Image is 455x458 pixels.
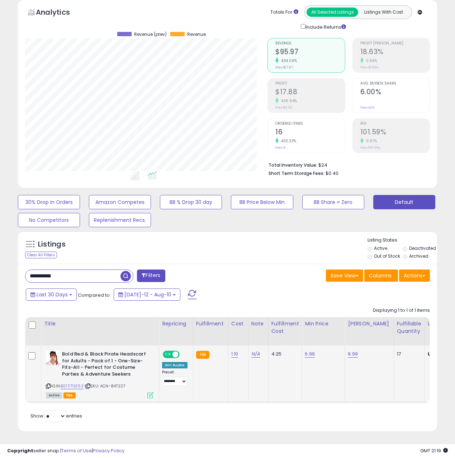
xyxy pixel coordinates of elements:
div: Repricing [162,320,190,328]
h5: Listings [38,239,66,249]
label: Deactivated [409,245,436,251]
div: Preset: [162,370,188,386]
button: No Competitors [18,213,80,227]
button: [DATE]-12 - Aug-10 [114,288,180,301]
button: All Selected Listings [307,8,358,17]
small: 434.06% [279,58,297,63]
span: | SKU: ACN-847227 [85,383,125,389]
span: Columns [369,272,392,279]
span: Profit [PERSON_NAME] [360,42,430,46]
button: Save View [326,269,363,282]
a: B07F71SF53 [61,383,84,389]
small: Prev: $3.33 [275,105,292,110]
h5: Analytics [36,7,84,19]
small: 433.33% [279,138,297,144]
div: Note [251,320,265,328]
button: Last 30 Days [26,288,77,301]
button: 30% Drop in Orders [18,195,80,209]
b: Total Inventory Value: [269,162,317,168]
div: Fulfillable Quantity [397,320,422,335]
a: Privacy Policy [93,447,124,454]
button: BB % Drop 30 day [160,195,222,209]
span: OFF [179,352,190,358]
span: Last 30 Days [37,291,68,298]
button: Replenishment Recs. [89,213,151,227]
button: Actions [399,269,430,282]
small: Prev: 3 [275,145,285,150]
span: FBA [63,392,76,399]
small: 0.67% [364,138,377,144]
span: Ordered Items [275,122,345,126]
label: Out of Stock [374,253,400,259]
span: Compared to: [78,292,111,299]
small: Prev: N/A [360,105,374,110]
div: [PERSON_NAME] [348,320,390,328]
span: All listings currently available for purchase on Amazon [46,392,62,399]
h2: 18.63% [360,48,430,57]
button: Filters [137,269,165,282]
small: 0.54% [364,58,378,63]
span: Profit [275,82,345,86]
a: 6.99 [305,350,315,358]
img: 41emTQBI8dL._SL40_.jpg [46,351,60,365]
button: Listings With Cost [358,8,409,17]
div: Include Returns [295,23,355,31]
span: Avg. Buybox Share [360,82,430,86]
span: ON [163,352,172,358]
div: seller snap | | [7,448,124,454]
div: Clear All Filters [25,252,57,258]
span: 2025-09-12 21:19 GMT [420,447,448,454]
div: ASIN: [46,351,153,397]
h2: $95.97 [275,48,345,57]
h2: 16 [275,128,345,138]
button: BB Price Below Min [231,195,293,209]
h2: 101.59% [360,128,430,138]
span: $0.40 [326,170,338,177]
div: Totals For [270,9,298,16]
h2: 6.00% [360,88,430,97]
b: Bold Red & Black Pirate Headscarf for Adults - Pack of 1 - One-Size-Fits-All - Perfect for Costum... [62,351,149,379]
h2: $17.88 [275,88,345,97]
li: $24 [269,160,425,169]
span: Revenue (prev) [134,32,167,37]
button: Default [373,195,435,209]
span: Revenue [187,32,206,37]
label: Active [374,245,387,251]
div: Min Price [305,320,342,328]
a: N/A [251,350,260,358]
div: 4.25 [271,351,297,357]
a: 1.10 [231,350,238,358]
small: Prev: 18.53% [360,65,378,70]
div: 17 [397,351,419,357]
div: Win BuyBox [162,362,188,368]
button: BB Share = Zero [302,195,364,209]
div: Cost [231,320,245,328]
span: Revenue [275,42,345,46]
b: Short Term Storage Fees: [269,170,324,176]
div: Fulfillment Cost [271,320,299,335]
small: FBA [196,351,209,359]
button: Amazon Competes [89,195,151,209]
small: 436.94% [279,98,297,104]
a: 9.99 [348,350,358,358]
a: Terms of Use [61,447,92,454]
div: Title [44,320,156,328]
button: Columns [364,269,398,282]
p: Listing States: [368,237,437,244]
span: ROI [360,122,430,126]
span: Show: entries [30,412,82,419]
small: Prev: $17.97 [275,65,293,70]
span: [DATE]-12 - Aug-10 [124,291,171,298]
div: Displaying 1 to 1 of 1 items [373,307,430,314]
div: Fulfillment [196,320,225,328]
strong: Copyright [7,447,33,454]
small: Prev: 100.91% [360,145,380,150]
label: Archived [409,253,428,259]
